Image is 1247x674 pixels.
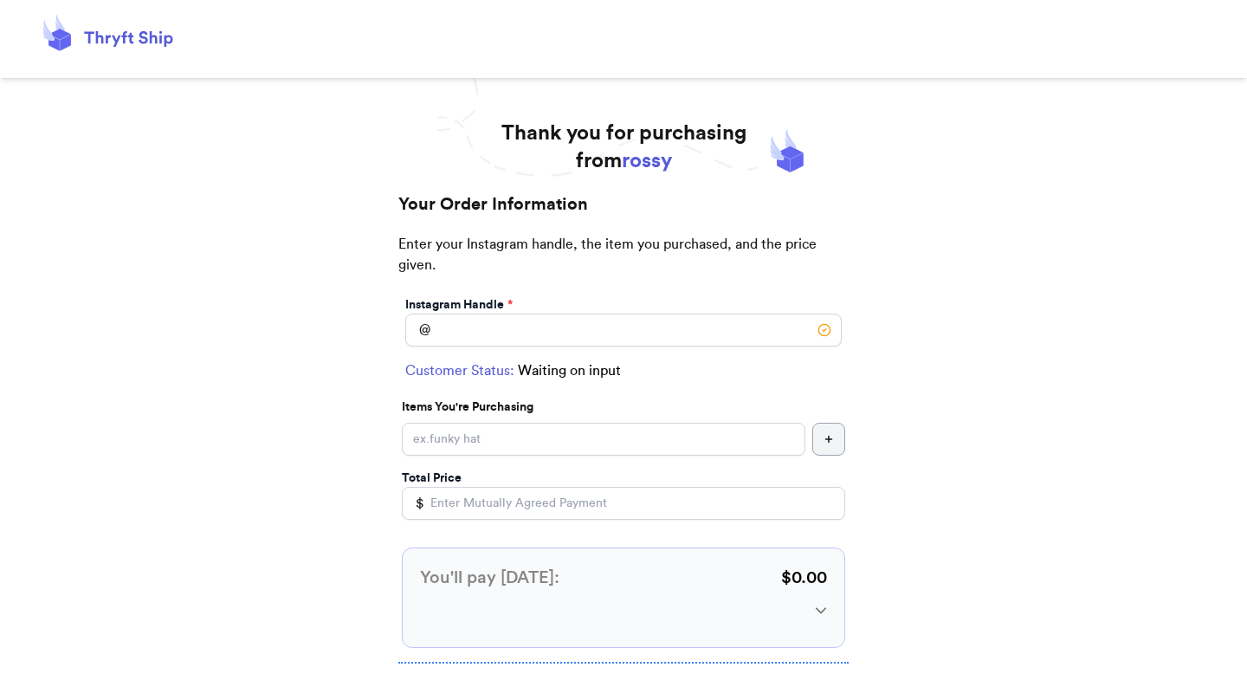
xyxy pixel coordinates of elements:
[781,566,827,590] p: $ 0.00
[402,487,845,520] input: Enter Mutually Agreed Payment
[501,120,746,175] h1: Thank you for purchasing from
[402,423,805,456] input: ex.funky hat
[402,487,424,520] div: $
[405,360,514,381] span: Customer Status:
[622,151,672,172] span: rossy
[518,360,621,381] span: Waiting on input
[398,234,849,293] p: Enter your Instagram handle, the item you purchased, and the price given.
[405,314,430,347] div: @
[398,192,849,234] h2: Your Order Information
[402,399,845,416] p: Items You're Purchasing
[405,296,513,314] label: Instagram Handle
[402,470,462,487] label: Total Price
[420,566,559,590] h3: You'll pay [DATE]:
